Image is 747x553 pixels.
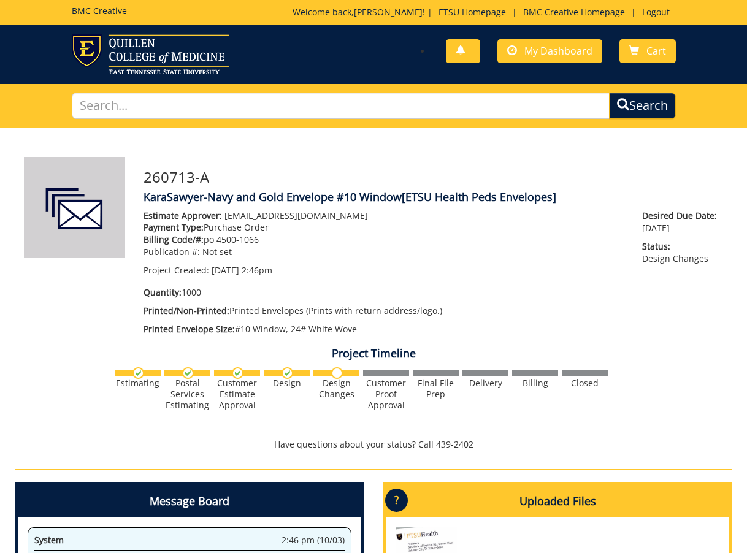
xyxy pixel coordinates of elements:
[144,286,624,299] p: 1000
[385,489,408,512] p: ?
[609,93,676,119] button: Search
[144,169,723,185] h3: 260713-A
[413,378,459,400] div: Final File Prep
[144,234,624,246] p: po 4500-1066
[214,378,260,411] div: Customer Estimate Approval
[72,34,229,74] img: ETSU logo
[144,305,624,317] p: Printed Envelopes (Prints with return address/logo.)
[144,286,182,298] span: Quantity:
[642,240,723,265] p: Design Changes
[512,378,558,389] div: Billing
[264,378,310,389] div: Design
[115,378,161,389] div: Estimating
[562,378,608,389] div: Closed
[619,39,676,63] a: Cart
[72,93,610,119] input: Search...
[354,6,423,18] a: [PERSON_NAME]
[282,534,345,546] span: 2:46 pm (10/03)
[144,221,624,234] p: Purchase Order
[15,348,732,360] h4: Project Timeline
[282,367,293,379] img: checkmark
[182,367,194,379] img: checkmark
[144,305,229,316] span: Printed/Non-Printed:
[642,210,723,234] p: [DATE]
[313,378,359,400] div: Design Changes
[15,438,732,451] p: Have questions about your status? Call 439-2402
[386,486,729,517] h4: Uploaded Files
[636,6,676,18] a: Logout
[646,44,666,58] span: Cart
[363,378,409,411] div: Customer Proof Approval
[212,264,272,276] span: [DATE] 2:46pm
[144,221,204,233] span: Payment Type:
[144,323,235,335] span: Printed Envelope Size:
[462,378,508,389] div: Delivery
[202,246,232,257] span: Not set
[144,191,723,204] h4: KaraSawyer-Navy and Gold Envelope #10 Window
[18,486,361,517] h4: Message Board
[144,210,222,221] span: Estimate Approver:
[432,6,512,18] a: ETSU Homepage
[293,6,676,18] p: Welcome back, ! | | |
[164,378,210,411] div: Postal Services Estimating
[72,6,127,15] h5: BMC Creative
[24,157,125,258] img: Product featured image
[34,534,64,546] span: System
[144,323,624,335] p: #10 Window, 24# White Wove
[402,189,556,204] span: [ETSU Health Peds Envelopes]
[132,367,144,379] img: checkmark
[144,234,204,245] span: Billing Code/#:
[642,210,723,222] span: Desired Due Date:
[144,210,624,222] p: [EMAIL_ADDRESS][DOMAIN_NAME]
[517,6,631,18] a: BMC Creative Homepage
[144,246,200,257] span: Publication #:
[144,264,209,276] span: Project Created:
[642,240,723,253] span: Status:
[232,367,243,379] img: checkmark
[497,39,602,63] a: My Dashboard
[331,367,343,379] img: no
[524,44,592,58] span: My Dashboard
